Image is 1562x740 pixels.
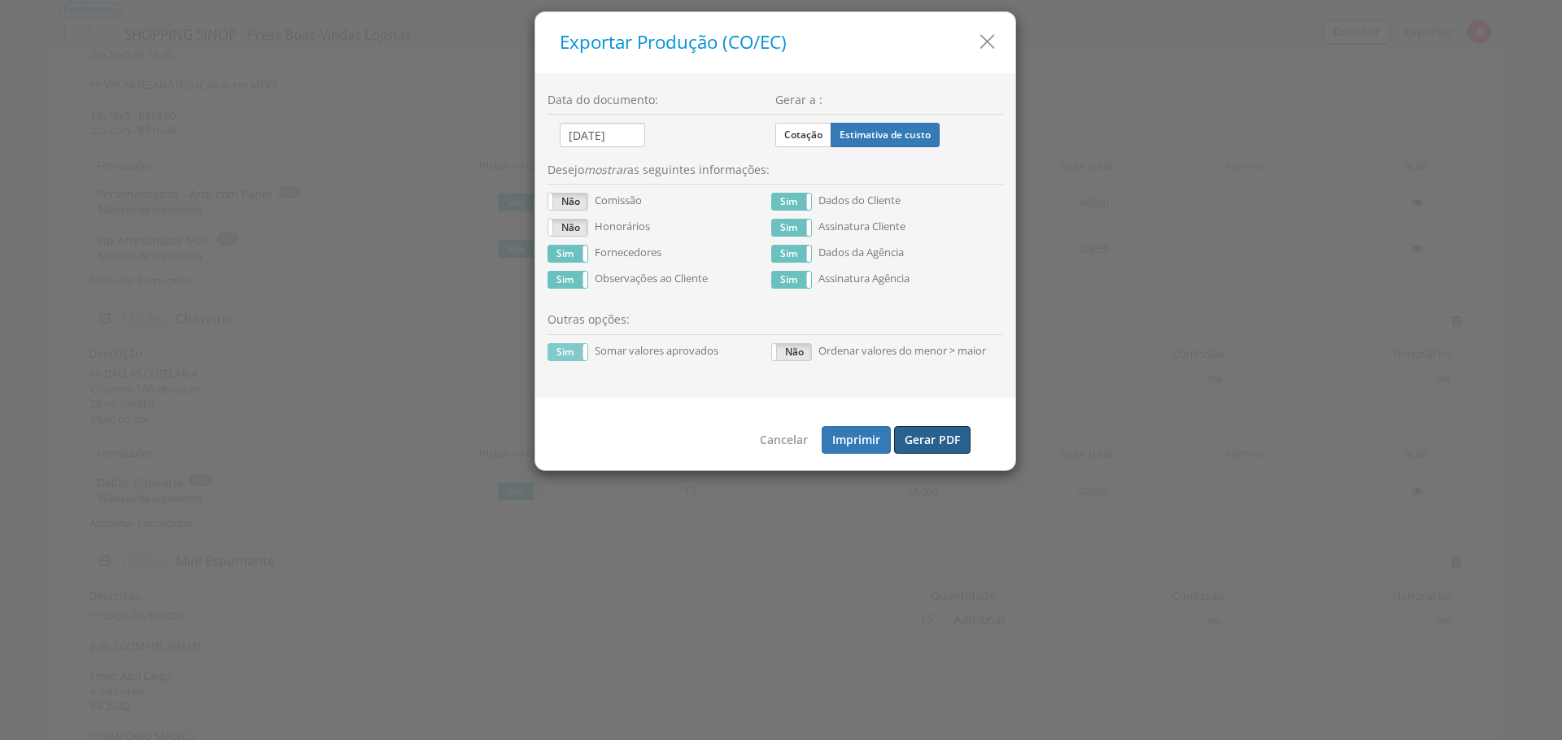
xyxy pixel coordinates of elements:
label: Sim [772,194,811,210]
h5: Exportar Produção (CO/EC) [560,33,1003,53]
p: Honorários [548,219,763,237]
label: Sim [548,272,587,288]
p: Fornecedores [548,245,763,263]
label: Sim [772,246,811,262]
a: Imprimir [822,431,894,446]
p: Dados do Cliente [771,193,987,211]
h4: Data do documento : [548,94,775,106]
em: mostrar [584,162,627,177]
label: Não [548,220,587,236]
label: Sim [548,246,587,262]
h4: Gerar a : [775,94,1003,106]
p: Assinatura Cliente [771,219,987,237]
label: Cotação [775,123,831,147]
label: Sim [772,272,811,288]
button: Imprimir [822,426,891,454]
p: Dados da Agência [771,245,987,263]
label: Estimativa de custo [831,123,940,147]
p: Assinatura Agência [771,271,987,289]
button: Gerar PDF [894,426,971,454]
label: Sim [772,220,811,236]
label: Não [772,344,811,360]
h4: Outras opções: [548,184,1003,325]
label: Sim [548,344,587,360]
h4: Desejo as seguintes informações: [548,94,1003,176]
button: Cancelar [749,426,818,454]
p: Comissão [548,193,763,211]
a: Gerar PDF [894,431,971,446]
p: Observações ao Cliente [548,271,763,289]
label: Não [548,194,587,210]
p: Somar valores aprovados [548,343,763,361]
p: Ordenar valores do menor > maior [771,343,987,361]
